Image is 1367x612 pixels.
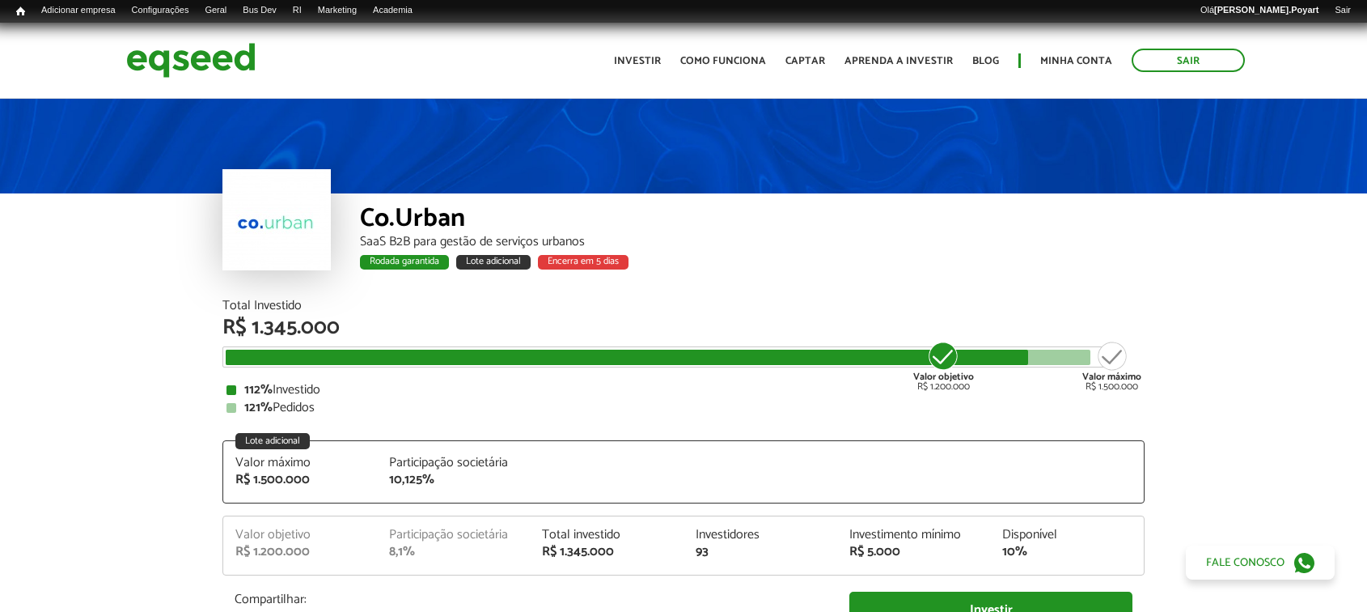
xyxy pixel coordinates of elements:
strong: 112% [244,379,273,401]
a: RI [285,4,310,17]
a: Sair [1327,4,1359,17]
strong: Valor máximo [1082,369,1141,385]
a: Configurações [124,4,197,17]
div: SaaS B2B para gestão de serviços urbanos [360,236,1145,249]
a: Sair [1132,49,1245,72]
div: Total investido [542,529,671,542]
div: Disponível [1002,529,1132,542]
div: Participação societária [389,457,518,470]
div: R$ 1.500.000 [235,474,365,487]
strong: 121% [244,397,273,419]
div: Investidores [696,529,825,542]
a: Minha conta [1040,56,1112,66]
a: Marketing [310,4,365,17]
div: R$ 1.200.000 [913,340,974,392]
a: Aprenda a investir [844,56,953,66]
a: Olá[PERSON_NAME].Poyart [1192,4,1327,17]
a: Captar [785,56,825,66]
a: Como funciona [680,56,766,66]
div: R$ 1.500.000 [1082,340,1141,392]
div: Participação societária [389,529,518,542]
div: Pedidos [226,402,1141,414]
div: Valor máximo [235,457,365,470]
a: Início [8,4,33,19]
div: 10,125% [389,474,518,487]
strong: Valor objetivo [913,369,974,385]
div: Rodada garantida [360,255,449,270]
div: R$ 1.200.000 [235,546,365,559]
div: Investimento mínimo [849,529,979,542]
div: Encerra em 5 dias [538,255,628,270]
a: Geral [197,4,235,17]
div: R$ 1.345.000 [542,546,671,559]
a: Bus Dev [235,4,285,17]
div: Co.Urban [360,206,1145,236]
a: Blog [972,56,999,66]
div: Total Investido [222,300,1145,312]
span: Início [16,6,25,17]
div: Investido [226,384,1141,397]
p: Compartilhar: [235,592,825,607]
div: 8,1% [389,546,518,559]
a: Fale conosco [1186,546,1335,580]
strong: [PERSON_NAME].Poyart [1214,5,1318,15]
a: Academia [365,4,421,17]
div: R$ 1.345.000 [222,317,1145,338]
a: Adicionar empresa [33,4,124,17]
div: 10% [1002,546,1132,559]
div: R$ 5.000 [849,546,979,559]
div: Lote adicional [456,255,531,270]
div: Lote adicional [235,433,310,449]
a: Investir [614,56,661,66]
div: 93 [696,546,825,559]
img: EqSeed [126,39,256,82]
div: Valor objetivo [235,529,365,542]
